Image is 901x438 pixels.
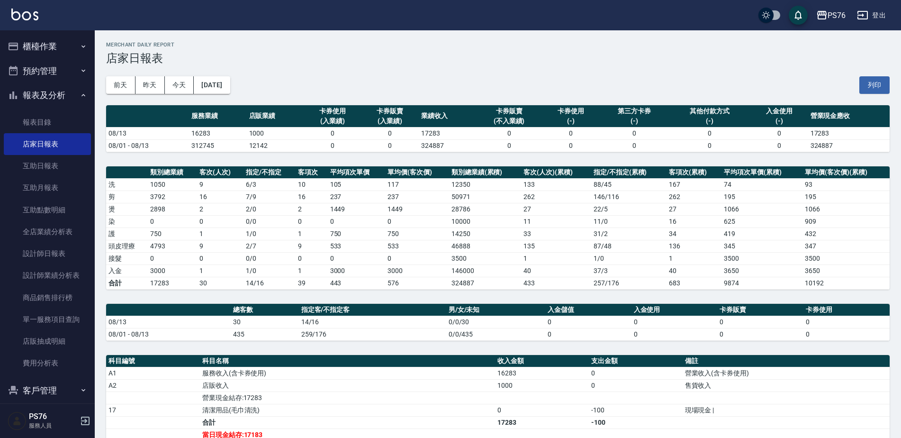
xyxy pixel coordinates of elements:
img: Person [8,411,27,430]
td: 入金 [106,265,148,277]
th: 指定客/不指定客 [299,304,446,316]
td: 324887 [808,139,890,152]
td: 1449 [385,203,449,215]
td: 10192 [802,277,890,289]
td: 312745 [189,139,246,152]
button: save [789,6,808,25]
button: PS76 [812,6,849,25]
td: 87 / 48 [591,240,667,252]
th: 類別總業績(累積) [449,166,522,179]
p: 服務人員 [29,421,77,430]
td: 17 [106,404,200,416]
td: 0 [589,379,683,392]
button: 報表及分析 [4,83,91,108]
th: 業績收入 [419,105,476,128]
td: 3500 [802,252,890,265]
td: 店販收入 [200,379,495,392]
th: 服務業績 [189,105,246,128]
div: (-) [671,116,748,126]
td: 576 [385,277,449,289]
th: 收入金額 [495,355,589,367]
th: 平均項次單價(累積) [721,166,802,179]
button: 今天 [165,76,194,94]
td: 16 [296,191,327,203]
td: 1 [197,228,243,240]
h3: 店家日報表 [106,52,890,65]
td: 10000 [449,215,522,228]
th: 店販業績 [247,105,304,128]
td: 0/0/30 [446,316,545,328]
td: 4793 [148,240,197,252]
td: 0 [304,139,361,152]
td: 345 [721,240,802,252]
table: a dense table [106,166,890,290]
td: 清潔用品(毛巾清洗) [200,404,495,416]
td: 30 [197,277,243,289]
td: 40 [667,265,721,277]
div: (不入業績) [478,116,540,126]
td: 0 [495,404,589,416]
td: 443 [328,277,386,289]
td: 40 [521,265,591,277]
td: 0 [669,139,750,152]
div: 卡券販賣 [364,106,416,116]
td: 683 [667,277,721,289]
td: 0 / 0 [243,215,296,228]
td: 750 [385,228,449,240]
td: 11 [521,215,591,228]
button: 前天 [106,76,135,94]
td: 324887 [449,277,522,289]
td: 3500 [721,252,802,265]
a: 單一服務項目查詢 [4,309,91,330]
td: 433 [521,277,591,289]
td: 146000 [449,265,522,277]
td: 11 / 0 [591,215,667,228]
td: 0 [361,127,419,139]
td: 6 / 3 [243,178,296,191]
td: 1000 [495,379,589,392]
a: 互助點數明細 [4,199,91,221]
td: 1 [521,252,591,265]
td: 31 / 2 [591,228,667,240]
th: 客次(人次)(累積) [521,166,591,179]
a: 設計師日報表 [4,243,91,265]
td: 0 [631,316,718,328]
th: 營業現金應收 [808,105,890,128]
td: 750 [328,228,386,240]
div: (-) [544,116,597,126]
th: 平均項次單價 [328,166,386,179]
th: 指定/不指定 [243,166,296,179]
td: 0 [545,316,631,328]
td: 33 [521,228,591,240]
td: 533 [385,240,449,252]
td: 9 [296,240,327,252]
td: 燙 [106,203,148,215]
td: 1 / 0 [243,265,296,277]
td: 0 [750,127,808,139]
td: 0 [717,328,803,340]
td: 0 [385,215,449,228]
img: Logo [11,9,38,20]
td: 237 [385,191,449,203]
a: 店販抽成明細 [4,330,91,352]
table: a dense table [106,304,890,341]
h2: Merchant Daily Report [106,42,890,48]
td: 08/01 - 08/13 [106,139,189,152]
td: 146 / 116 [591,191,667,203]
td: 1449 [328,203,386,215]
td: 售貨收入 [683,379,890,392]
th: 客項次 [296,166,327,179]
td: 105 [328,178,386,191]
td: 9874 [721,277,802,289]
td: 0 [296,252,327,265]
div: (入業績) [306,116,359,126]
td: 9 [197,178,243,191]
td: 1066 [802,203,890,215]
td: 12142 [247,139,304,152]
td: 93 [802,178,890,191]
th: 支出金額 [589,355,683,367]
td: 1066 [721,203,802,215]
td: 3000 [328,265,386,277]
div: 卡券使用 [306,106,359,116]
div: PS76 [828,9,846,21]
